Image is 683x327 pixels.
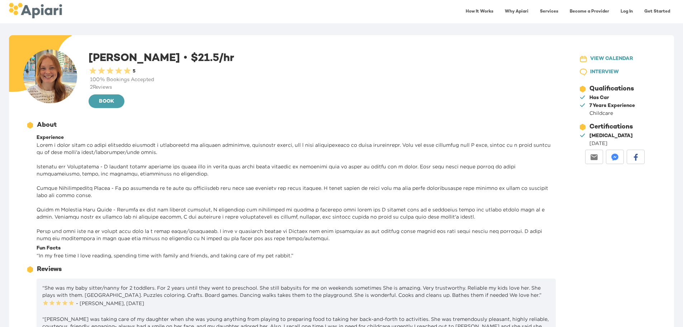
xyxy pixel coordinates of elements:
[37,265,62,274] div: Reviews
[94,97,119,106] span: BOOK
[590,55,633,64] span: VIEW CALENDAR
[590,68,619,77] span: INTERVIEW
[9,3,62,18] img: logo
[37,134,556,141] div: Experience
[589,140,633,147] div: [DATE]
[536,4,563,19] a: Services
[632,154,639,161] img: facebook-white sharing button
[89,94,124,108] button: BOOK
[37,121,57,130] div: About
[611,154,618,161] img: messenger-white sharing button
[589,102,635,109] div: 7 Years Experience
[573,52,655,66] button: VIEW CALENDAR
[89,50,559,109] div: [PERSON_NAME]
[590,154,598,161] img: email-white sharing button
[589,84,634,94] div: Qualifications
[183,51,188,63] span: •
[589,94,609,102] div: Has Car
[640,4,674,19] a: Get Started
[501,4,533,19] a: Why Apiari
[180,53,234,64] span: $ 21.5 /hr
[589,109,635,117] div: Childcare
[616,4,637,19] a: Log In
[589,132,633,140] div: [MEDICAL_DATA]
[37,253,293,258] span: “ In my free time I love reading, spending time with family and friends, and taking care of my pe...
[37,245,556,252] div: Fun Facts
[589,122,633,132] div: Certifications
[461,4,498,19] a: How It Works
[89,84,559,91] div: 2 Reviews
[132,68,136,75] div: 5
[573,66,655,79] button: INTERVIEW
[565,4,613,19] a: Become a Provider
[89,76,559,84] div: 100 % Bookings Accepted
[42,284,550,307] p: “She was my baby sitter/nanny for 2 toddlers. For 2 years until they went to preschool. She still...
[23,50,77,103] img: user-photo-123-1736396569488.jpeg
[37,141,556,242] p: Lorem i dolor sitam co adipi elitseddo eiusmodt i utlaboreetd ma aliquaen adminimve, quisnostr ex...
